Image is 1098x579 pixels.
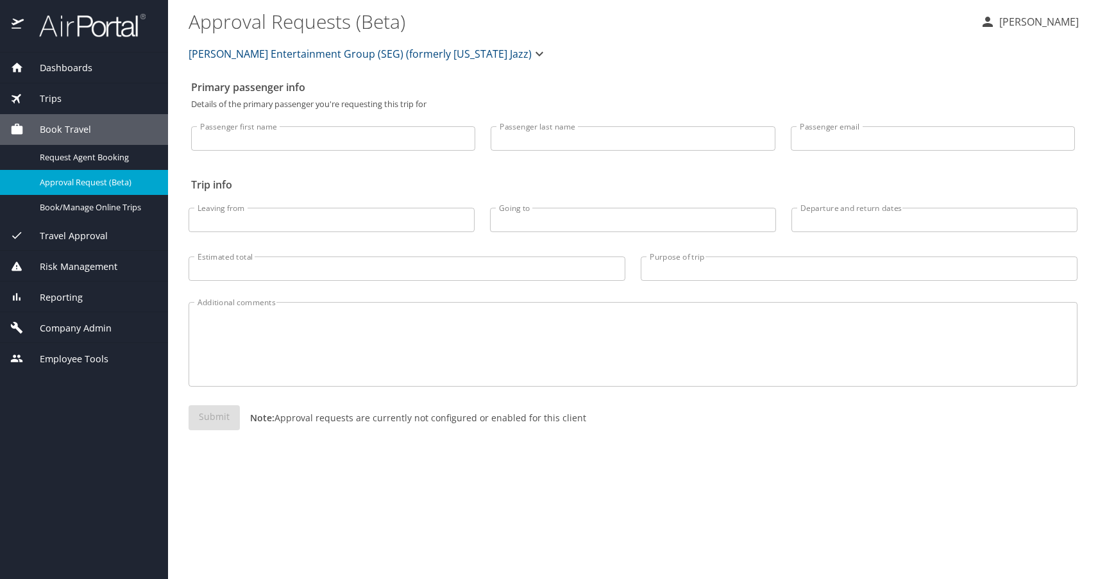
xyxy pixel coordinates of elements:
strong: Note: [250,412,274,424]
button: [PERSON_NAME] [975,10,1084,33]
img: airportal-logo.png [25,13,146,38]
span: Company Admin [24,321,112,335]
button: [PERSON_NAME] Entertainment Group (SEG) (formerly [US_STATE] Jazz) [183,41,552,67]
p: Details of the primary passenger you're requesting this trip for [191,100,1075,108]
span: Travel Approval [24,229,108,243]
p: [PERSON_NAME] [995,14,1079,29]
h1: Approval Requests (Beta) [189,1,970,41]
span: Request Agent Booking [40,151,153,164]
span: [PERSON_NAME] Entertainment Group (SEG) (formerly [US_STATE] Jazz) [189,45,532,63]
span: Book Travel [24,122,91,137]
h2: Trip info [191,174,1075,195]
span: Approval Request (Beta) [40,176,153,189]
span: Trips [24,92,62,106]
span: Risk Management [24,260,117,274]
span: Dashboards [24,61,92,75]
h2: Primary passenger info [191,77,1075,97]
span: Reporting [24,290,83,305]
p: Approval requests are currently not configured or enabled for this client [240,411,586,424]
img: icon-airportal.png [12,13,25,38]
span: Employee Tools [24,352,108,366]
span: Book/Manage Online Trips [40,201,153,214]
